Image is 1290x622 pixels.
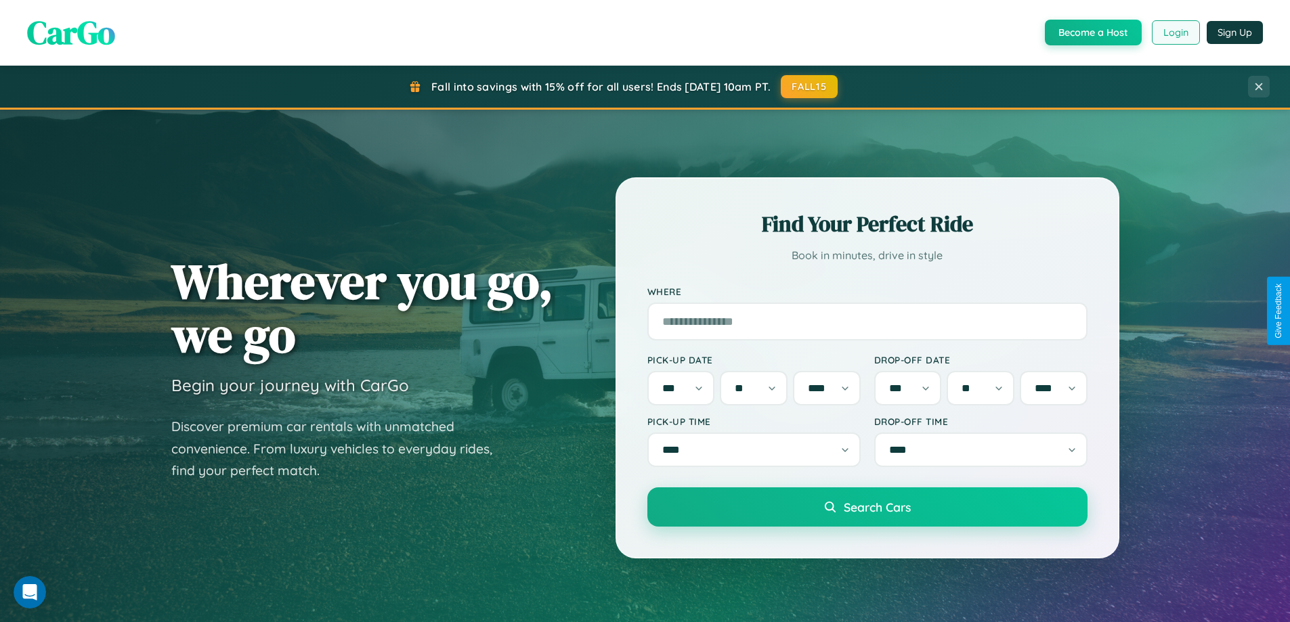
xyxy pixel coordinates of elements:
h3: Begin your journey with CarGo [171,375,409,395]
button: Login [1152,20,1200,45]
label: Drop-off Date [874,354,1088,365]
button: Sign Up [1207,21,1263,44]
label: Pick-up Time [647,416,861,427]
span: CarGo [27,10,115,55]
span: Fall into savings with 15% off for all users! Ends [DATE] 10am PT. [431,80,771,93]
button: FALL15 [781,75,838,98]
label: Pick-up Date [647,354,861,365]
label: Drop-off Time [874,416,1088,427]
p: Discover premium car rentals with unmatched convenience. From luxury vehicles to everyday rides, ... [171,416,510,482]
span: Search Cars [844,499,911,514]
button: Search Cars [647,487,1088,527]
button: Become a Host [1045,20,1142,45]
iframe: Intercom live chat [14,576,46,608]
div: Give Feedback [1274,284,1283,338]
h1: Wherever you go, we go [171,254,553,361]
label: Where [647,286,1088,297]
p: Book in minutes, drive in style [647,246,1088,265]
h2: Find Your Perfect Ride [647,209,1088,239]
